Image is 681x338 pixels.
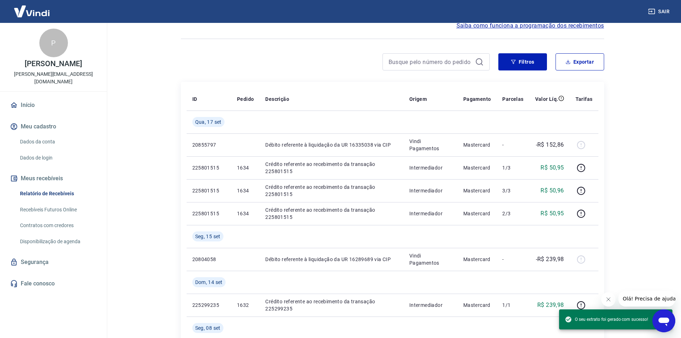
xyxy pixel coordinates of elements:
[17,234,98,249] a: Disponibilização de agenda
[265,141,398,148] p: Débito referente à liquidação da UR 16335038 via CIP
[192,302,226,309] p: 225299235
[237,164,254,171] p: 1634
[9,171,98,186] button: Meus recebíveis
[556,53,604,70] button: Exportar
[17,218,98,233] a: Contratos com credores
[463,95,491,103] p: Pagamento
[409,210,452,217] p: Intermediador
[409,252,452,266] p: Vindi Pagamentos
[195,324,221,332] span: Seg, 08 set
[265,298,398,312] p: Crédito referente ao recebimento da transação 225299235
[265,256,398,263] p: Débito referente à liquidação da UR 16289689 via CIP
[9,254,98,270] a: Segurança
[192,141,226,148] p: 20855797
[463,302,491,309] p: Mastercard
[265,206,398,221] p: Crédito referente ao recebimento da transação 225801515
[502,302,523,309] p: 1/1
[409,164,452,171] p: Intermediador
[39,29,68,57] div: P
[25,60,82,68] p: [PERSON_NAME]
[502,141,523,148] p: -
[265,161,398,175] p: Crédito referente ao recebimento da transação 225801515
[601,292,616,307] iframe: Fechar mensagem
[463,210,491,217] p: Mastercard
[502,95,523,103] p: Parcelas
[9,0,55,22] img: Vindi
[17,202,98,217] a: Recebíveis Futuros Online
[17,186,98,201] a: Relatório de Recebíveis
[192,210,226,217] p: 225801515
[192,187,226,194] p: 225801515
[192,95,197,103] p: ID
[565,316,648,323] span: O seu extrato foi gerado com sucesso!
[647,5,672,18] button: Sair
[409,138,452,152] p: Vindi Pagamentos
[4,5,60,11] span: Olá! Precisa de ajuda?
[17,134,98,149] a: Dados da conta
[576,95,593,103] p: Tarifas
[541,163,564,172] p: R$ 50,95
[237,210,254,217] p: 1634
[17,151,98,165] a: Dados de login
[265,183,398,198] p: Crédito referente ao recebimento da transação 225801515
[237,95,254,103] p: Pedido
[389,57,472,67] input: Busque pelo número do pedido
[536,141,564,149] p: -R$ 152,86
[192,256,226,263] p: 20804058
[502,187,523,194] p: 3/3
[535,95,558,103] p: Valor Líq.
[502,256,523,263] p: -
[9,97,98,113] a: Início
[192,164,226,171] p: 225801515
[652,309,675,332] iframe: Botão para abrir a janela de mensagens
[9,276,98,292] a: Fale conosco
[537,301,564,309] p: R$ 239,98
[498,53,547,70] button: Filtros
[536,255,564,264] p: -R$ 239,98
[618,291,675,307] iframe: Mensagem da empresa
[502,210,523,217] p: 2/3
[502,164,523,171] p: 1/3
[237,302,254,309] p: 1632
[9,119,98,134] button: Meu cadastro
[463,187,491,194] p: Mastercard
[463,141,491,148] p: Mastercard
[409,95,427,103] p: Origem
[409,187,452,194] p: Intermediador
[463,164,491,171] p: Mastercard
[237,187,254,194] p: 1634
[195,233,221,240] span: Seg, 15 set
[463,256,491,263] p: Mastercard
[541,186,564,195] p: R$ 50,96
[409,302,452,309] p: Intermediador
[195,279,223,286] span: Dom, 14 set
[457,21,604,30] a: Saiba como funciona a programação dos recebimentos
[6,70,101,85] p: [PERSON_NAME][EMAIL_ADDRESS][DOMAIN_NAME]
[195,118,222,126] span: Qua, 17 set
[265,95,289,103] p: Descrição
[541,209,564,218] p: R$ 50,95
